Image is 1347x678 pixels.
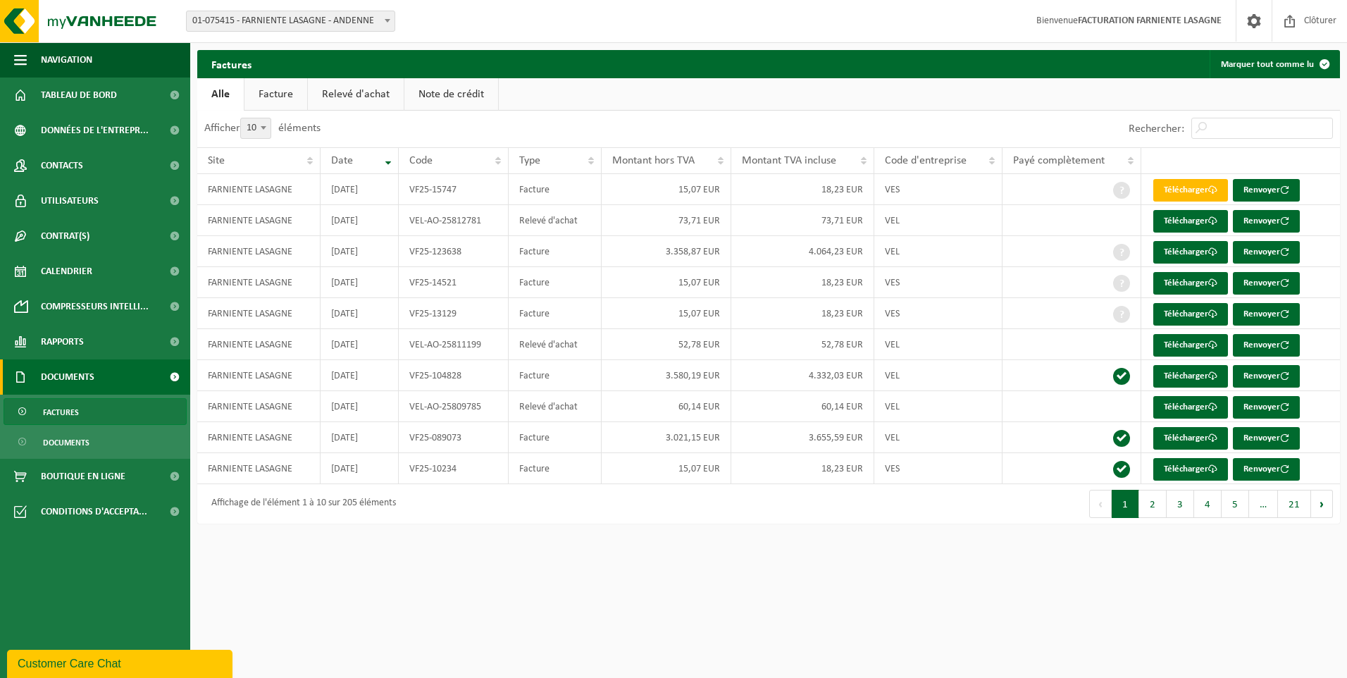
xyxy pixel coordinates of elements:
button: Next [1311,490,1333,518]
td: VES [874,267,1003,298]
span: Boutique en ligne [41,459,125,494]
td: VEL-AO-25812781 [399,205,509,236]
td: FARNIENTE LASAGNE [197,360,321,391]
td: 18,23 EUR [731,174,875,205]
a: Télécharger [1153,396,1228,419]
td: 52,78 EUR [731,329,875,360]
td: VF25-15747 [399,174,509,205]
td: 15,07 EUR [602,267,731,298]
button: Renvoyer [1233,272,1300,295]
a: Télécharger [1153,179,1228,202]
td: FARNIENTE LASAGNE [197,236,321,267]
td: 4.064,23 EUR [731,236,875,267]
span: Factures [43,399,79,426]
span: Code d'entreprise [885,155,967,166]
td: FARNIENTE LASAGNE [197,205,321,236]
span: Contrat(s) [41,218,89,254]
span: Documents [41,359,94,395]
a: Télécharger [1153,334,1228,357]
span: 01-075415 - FARNIENTE LASAGNE - ANDENNE [187,11,395,31]
td: Facture [509,422,602,453]
td: FARNIENTE LASAGNE [197,298,321,329]
button: Renvoyer [1233,241,1300,264]
td: 73,71 EUR [731,205,875,236]
h2: Factures [197,50,266,78]
td: [DATE] [321,391,399,422]
td: 60,14 EUR [602,391,731,422]
td: 52,78 EUR [602,329,731,360]
span: Rapports [41,324,84,359]
button: Renvoyer [1233,427,1300,450]
td: 18,23 EUR [731,298,875,329]
span: Contacts [41,148,83,183]
td: VEL [874,236,1003,267]
a: Télécharger [1153,210,1228,233]
span: 10 [241,118,271,138]
td: [DATE] [321,267,399,298]
a: Télécharger [1153,303,1228,326]
td: Facture [509,360,602,391]
span: 01-075415 - FARNIENTE LASAGNE - ANDENNE [186,11,395,32]
a: Documents [4,429,187,455]
a: Télécharger [1153,241,1228,264]
td: VF25-104828 [399,360,509,391]
td: [DATE] [321,236,399,267]
span: Montant TVA incluse [742,155,836,166]
a: Télécharger [1153,365,1228,388]
td: 60,14 EUR [731,391,875,422]
span: Utilisateurs [41,183,99,218]
div: Affichage de l'élément 1 à 10 sur 205 éléments [204,491,396,517]
span: Code [409,155,433,166]
td: Relevé d'achat [509,391,602,422]
td: Facture [509,174,602,205]
td: FARNIENTE LASAGNE [197,422,321,453]
td: 15,07 EUR [602,298,731,329]
td: VF25-14521 [399,267,509,298]
span: … [1249,490,1278,518]
td: [DATE] [321,298,399,329]
button: Renvoyer [1233,458,1300,481]
a: Télécharger [1153,272,1228,295]
td: VF25-089073 [399,422,509,453]
td: VF25-123638 [399,236,509,267]
span: Conditions d'accepta... [41,494,147,529]
span: Documents [43,429,89,456]
td: 3.021,15 EUR [602,422,731,453]
span: Données de l'entrepr... [41,113,149,148]
button: 1 [1112,490,1139,518]
td: 15,07 EUR [602,174,731,205]
span: Compresseurs intelli... [41,289,149,324]
td: [DATE] [321,205,399,236]
td: FARNIENTE LASAGNE [197,453,321,484]
button: Renvoyer [1233,303,1300,326]
td: FARNIENTE LASAGNE [197,174,321,205]
strong: FACTURATION FARNIENTE LASAGNE [1078,16,1222,26]
td: [DATE] [321,453,399,484]
td: VES [874,453,1003,484]
span: Navigation [41,42,92,78]
td: Relevé d'achat [509,329,602,360]
button: Renvoyer [1233,396,1300,419]
span: Montant hors TVA [612,155,695,166]
button: Renvoyer [1233,365,1300,388]
td: Facture [509,298,602,329]
td: Facture [509,267,602,298]
label: Rechercher: [1129,123,1184,135]
iframe: chat widget [7,647,235,678]
a: Télécharger [1153,458,1228,481]
td: VES [874,174,1003,205]
td: [DATE] [321,174,399,205]
td: Facture [509,236,602,267]
a: Factures [4,398,187,425]
a: Télécharger [1153,427,1228,450]
button: Previous [1089,490,1112,518]
a: Alle [197,78,244,111]
span: 10 [240,118,271,139]
td: [DATE] [321,360,399,391]
td: VEL-AO-25809785 [399,391,509,422]
span: Site [208,155,225,166]
td: 73,71 EUR [602,205,731,236]
td: 4.332,03 EUR [731,360,875,391]
td: VEL [874,360,1003,391]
